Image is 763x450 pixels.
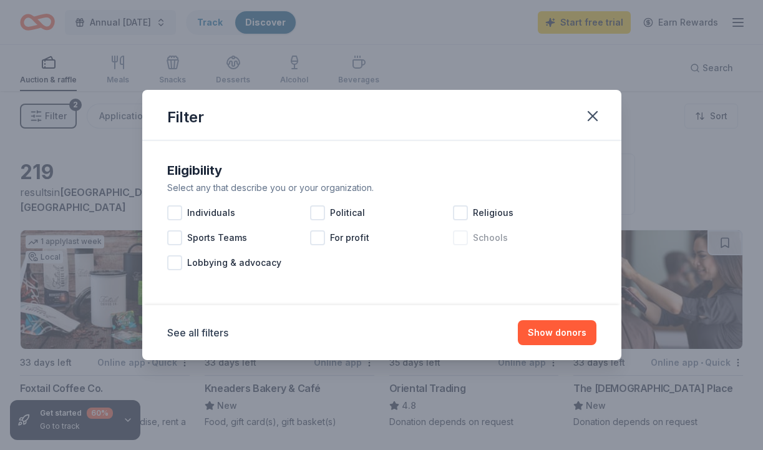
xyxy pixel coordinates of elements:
div: Eligibility [167,160,596,180]
span: For profit [330,230,369,245]
span: Sports Teams [187,230,247,245]
span: Lobbying & advocacy [187,255,281,270]
span: Political [330,205,365,220]
span: Schools [473,230,508,245]
span: Religious [473,205,513,220]
span: Individuals [187,205,235,220]
div: Filter [167,107,204,127]
button: Show donors [518,320,596,345]
div: Select any that describe you or your organization. [167,180,596,195]
button: See all filters [167,325,228,340]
